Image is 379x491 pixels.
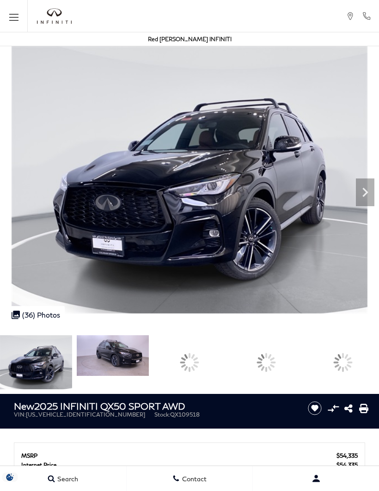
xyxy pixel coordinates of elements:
[344,403,353,414] a: Share this New 2025 INFINITI QX50 SPORT AWD
[37,8,72,24] a: infiniti
[37,8,72,24] img: INFINITI
[21,452,358,459] a: MSRP $54,335
[336,452,358,459] span: $54,335
[21,461,336,468] span: Internet Price
[305,401,325,416] button: Save vehicle
[26,411,145,418] span: [US_VEHICLE_IDENTIFICATION_NUMBER]
[180,475,207,483] span: Contact
[356,178,374,206] div: Next
[170,411,200,418] span: QX109518
[14,400,34,411] strong: New
[77,335,149,376] img: New 2025 BLACK OBSIDIAN INFINITI SPORT AWD image 2
[14,401,296,411] h1: 2025 INFINITI QX50 SPORT AWD
[55,475,78,483] span: Search
[326,401,340,415] button: Compare vehicle
[253,467,379,490] button: Open user profile menu
[154,411,170,418] span: Stock:
[148,36,232,43] a: Red [PERSON_NAME] INFINITI
[359,403,368,414] a: Print this New 2025 INFINITI QX50 SPORT AWD
[7,306,65,324] div: (36) Photos
[21,452,336,459] span: MSRP
[14,411,26,418] span: VIN:
[336,461,358,468] span: $54,335
[21,461,358,468] a: Internet Price $54,335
